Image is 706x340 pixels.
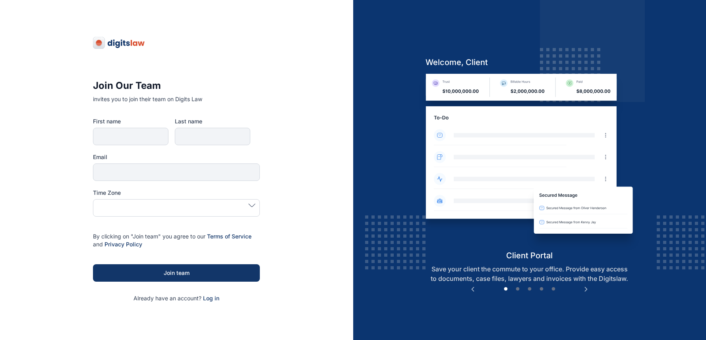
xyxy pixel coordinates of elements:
[104,241,142,248] a: Privacy Policy
[469,285,477,293] button: Previous
[93,232,260,248] p: By clicking on "Join team" you agree to our and
[93,79,260,92] h3: Join Our Team
[93,153,260,161] label: Email
[175,117,250,125] label: Last name
[93,264,260,282] button: Join team
[93,189,121,197] span: Time Zone
[419,250,640,261] h5: client portal
[419,74,640,250] img: client-portal
[93,95,260,103] p: invites you to join their team on Digits Law
[419,57,640,68] h5: welcome, client
[203,295,219,302] a: Log in
[549,285,557,293] button: 5
[514,285,522,293] button: 2
[538,285,545,293] button: 4
[502,285,510,293] button: 1
[106,269,247,277] div: Join team
[526,285,534,293] button: 3
[207,233,251,240] a: Terms of Service
[93,294,260,302] p: Already have an account?
[582,285,590,293] button: Next
[93,36,145,49] img: digitslaw-logo
[419,264,640,283] p: Save your client the commute to your office. Provide easy access to documents, case files, lawyer...
[93,117,168,125] label: First name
